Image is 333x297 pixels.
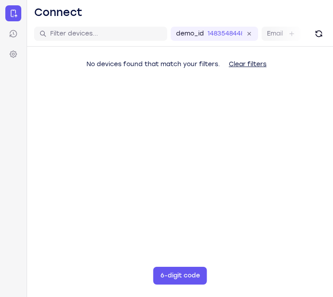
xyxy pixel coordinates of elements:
a: Connect [5,5,21,21]
h1: Connect [34,5,82,20]
a: Settings [5,46,21,62]
input: Filter devices... [50,29,162,38]
a: Sessions [5,26,21,42]
label: Email [267,29,283,38]
button: Clear filters [222,55,274,73]
button: 6-digit code [153,267,207,285]
span: No devices found that match your filters. [86,60,220,68]
button: Refresh [312,27,326,41]
label: demo_id [176,29,204,38]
